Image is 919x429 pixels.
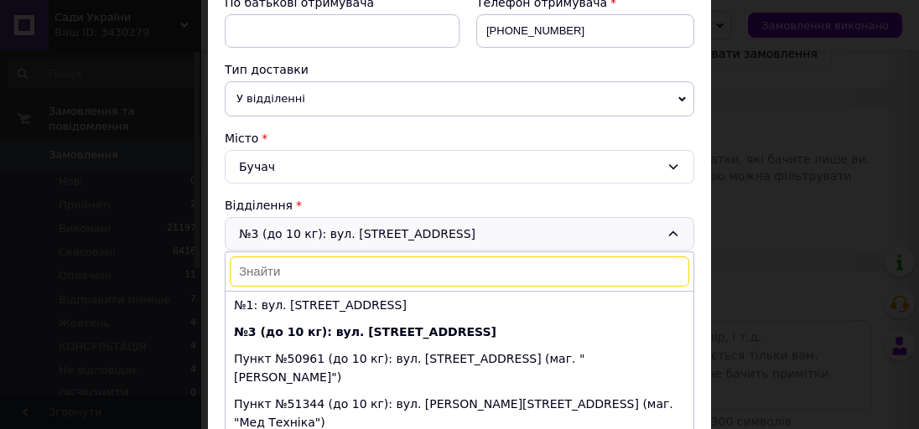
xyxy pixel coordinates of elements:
input: Знайти [230,256,689,287]
b: №3 (до 10 кг): вул. [STREET_ADDRESS] [234,325,496,339]
li: Пункт №50961 (до 10 кг): вул. [STREET_ADDRESS] (маг. "[PERSON_NAME]") [226,345,693,390]
div: Місто [225,130,694,147]
input: +380 [476,14,694,48]
div: Бучач [225,150,694,183]
div: №3 (до 10 кг): вул. [STREET_ADDRESS] [225,217,694,251]
div: Відділення [225,197,694,214]
li: №1: вул. [STREET_ADDRESS] [226,292,693,318]
span: У відділенні [225,81,694,116]
span: Тип доставки [225,63,309,76]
